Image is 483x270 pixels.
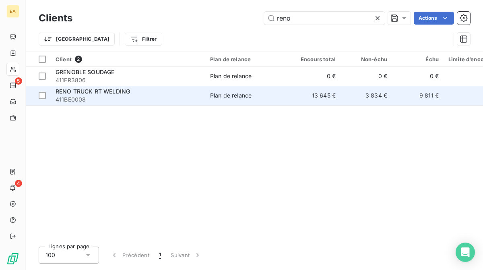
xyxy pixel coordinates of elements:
[56,88,130,95] span: RENO TRUCK RT WELDING
[210,72,252,80] div: Plan de relance
[125,33,162,46] button: Filtrer
[456,243,475,262] div: Open Intercom Messenger
[341,86,392,105] td: 3 834 €
[345,56,387,62] div: Non-échu
[414,12,454,25] button: Actions
[154,247,166,264] button: 1
[39,33,115,46] button: [GEOGRAPHIC_DATA]
[166,247,206,264] button: Suivant
[56,76,200,84] span: 411FR3806
[56,69,114,75] span: GRENOBLE SOUDAGE
[6,252,19,265] img: Logo LeanPay
[56,56,72,62] span: Client
[210,91,252,100] div: Plan de relance
[105,247,154,264] button: Précédent
[397,56,439,62] div: Échu
[159,251,161,259] span: 1
[15,180,22,187] span: 4
[45,251,55,259] span: 100
[15,77,22,85] span: 5
[75,56,82,63] span: 2
[294,56,336,62] div: Encours total
[289,66,341,86] td: 0 €
[341,66,392,86] td: 0 €
[56,96,200,104] span: 411BE0008
[392,86,444,105] td: 9 811 €
[39,11,72,25] h3: Clients
[289,86,341,105] td: 13 645 €
[6,5,19,18] div: EA
[264,12,385,25] input: Rechercher
[210,56,284,62] div: Plan de relance
[392,66,444,86] td: 0 €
